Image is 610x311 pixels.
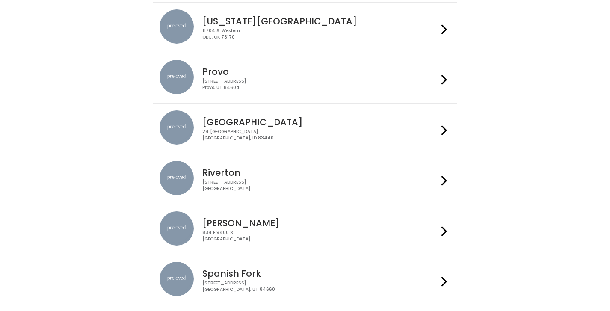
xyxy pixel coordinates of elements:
div: [STREET_ADDRESS] Provo, UT 84604 [202,78,438,91]
a: preloved location Spanish Fork [STREET_ADDRESS][GEOGRAPHIC_DATA], UT 84660 [160,262,450,298]
h4: Riverton [202,168,438,178]
a: preloved location [PERSON_NAME] 834 E 9400 S[GEOGRAPHIC_DATA] [160,211,450,248]
img: preloved location [160,60,194,94]
h4: [GEOGRAPHIC_DATA] [202,117,438,127]
a: preloved location [US_STATE][GEOGRAPHIC_DATA] 11704 S. WesternOKC, OK 73170 [160,9,450,46]
div: [STREET_ADDRESS] [GEOGRAPHIC_DATA], UT 84660 [202,280,438,293]
div: 834 E 9400 S [GEOGRAPHIC_DATA] [202,230,438,242]
img: preloved location [160,110,194,145]
h4: Spanish Fork [202,269,438,278]
a: preloved location [GEOGRAPHIC_DATA] 24 [GEOGRAPHIC_DATA][GEOGRAPHIC_DATA], ID 83440 [160,110,450,147]
div: 11704 S. Western OKC, OK 73170 [202,28,438,40]
img: preloved location [160,9,194,44]
h4: [US_STATE][GEOGRAPHIC_DATA] [202,16,438,26]
img: preloved location [160,262,194,296]
a: preloved location Riverton [STREET_ADDRESS][GEOGRAPHIC_DATA] [160,161,450,197]
img: preloved location [160,161,194,195]
img: preloved location [160,211,194,246]
a: preloved location Provo [STREET_ADDRESS]Provo, UT 84604 [160,60,450,96]
h4: [PERSON_NAME] [202,218,438,228]
div: [STREET_ADDRESS] [GEOGRAPHIC_DATA] [202,179,438,192]
h4: Provo [202,67,438,77]
div: 24 [GEOGRAPHIC_DATA] [GEOGRAPHIC_DATA], ID 83440 [202,129,438,141]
